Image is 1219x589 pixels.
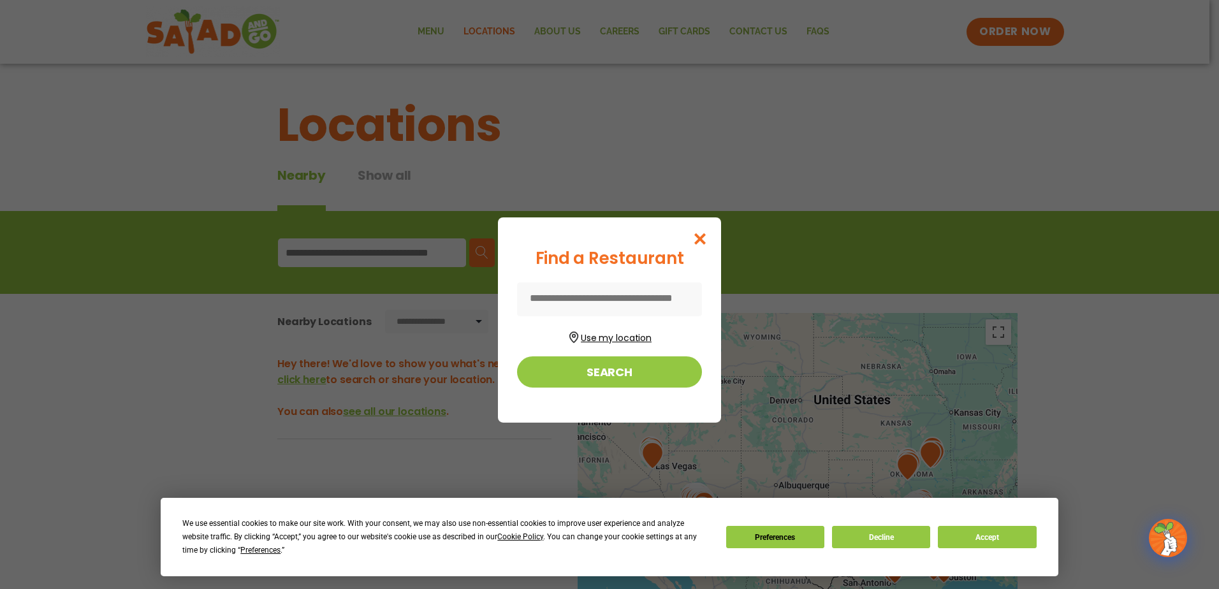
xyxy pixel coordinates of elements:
[938,526,1036,548] button: Accept
[182,517,710,557] div: We use essential cookies to make our site work. With your consent, we may also use non-essential ...
[240,546,281,555] span: Preferences
[497,532,543,541] span: Cookie Policy
[517,246,702,271] div: Find a Restaurant
[161,498,1058,576] div: Cookie Consent Prompt
[832,526,930,548] button: Decline
[1150,520,1186,556] img: wpChatIcon
[517,356,702,388] button: Search
[726,526,824,548] button: Preferences
[517,328,702,345] button: Use my location
[680,217,721,260] button: Close modal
